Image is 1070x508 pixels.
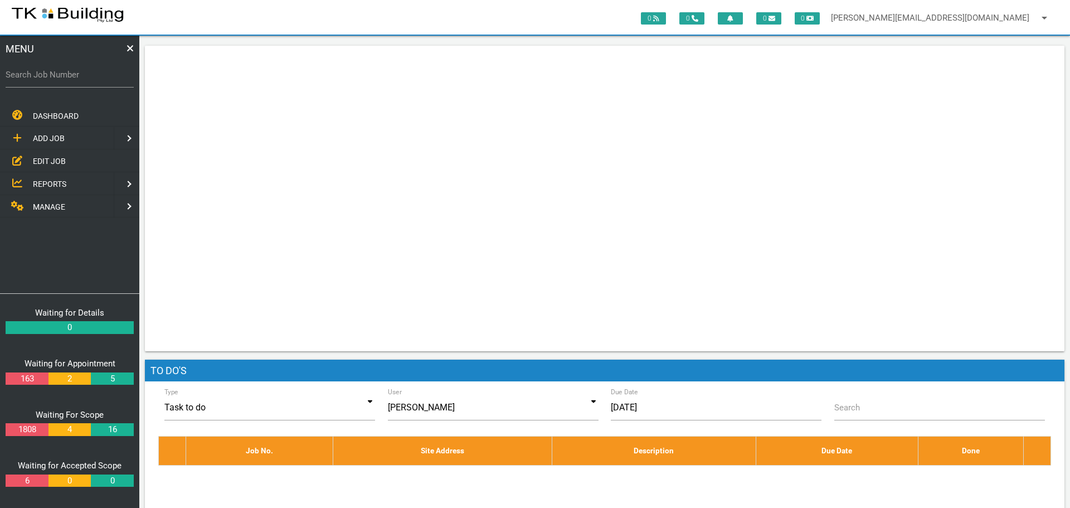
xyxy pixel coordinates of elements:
[6,321,134,334] a: 0
[11,6,124,23] img: s3file
[641,12,666,25] span: 0
[91,372,133,385] a: 5
[611,387,638,397] label: Due Date
[333,437,552,465] th: Site Address
[756,12,781,25] span: 0
[145,360,1064,382] h1: To Do's
[6,475,48,487] a: 6
[834,401,860,414] label: Search
[552,437,756,465] th: Description
[33,157,66,166] span: EDIT JOB
[18,461,121,471] a: Waiting for Accepted Scope
[756,437,918,465] th: Due Date
[6,69,134,81] label: Search Job Number
[25,359,115,369] a: Waiting for Appointment
[91,475,133,487] a: 0
[91,423,133,436] a: 16
[33,112,79,120] span: DASHBOARD
[35,308,104,318] a: Waiting for Details
[6,372,48,385] a: 163
[795,12,820,25] span: 0
[388,387,402,397] label: User
[679,12,704,25] span: 0
[6,41,34,56] span: MENU
[33,134,65,143] span: ADD JOB
[6,423,48,436] a: 1808
[918,437,1024,465] th: Done
[48,423,91,436] a: 4
[164,387,178,397] label: Type
[186,437,333,465] th: Job No.
[33,180,66,188] span: REPORTS
[33,202,65,211] span: MANAGE
[36,410,104,420] a: Waiting For Scope
[48,475,91,487] a: 0
[48,372,91,385] a: 2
